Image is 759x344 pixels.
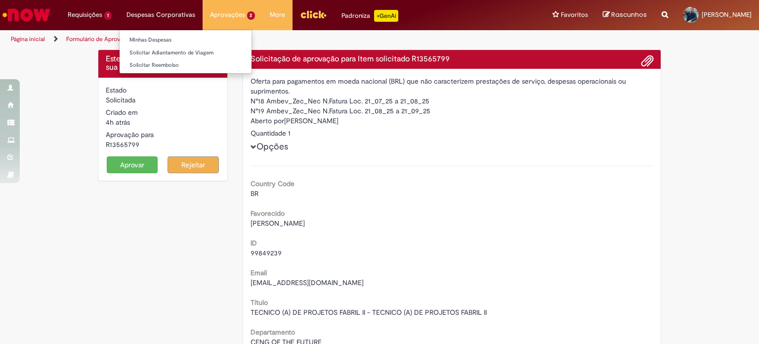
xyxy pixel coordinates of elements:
ul: Despesas Corporativas [119,30,252,74]
a: Página inicial [11,35,45,43]
div: Quantidade 1 [251,128,654,138]
label: Criado em [106,107,138,117]
span: Aprovações [210,10,245,20]
b: Favorecido [251,209,285,218]
span: 1 [104,11,112,20]
span: Rascunhos [611,10,647,19]
b: Email [251,268,267,277]
span: Requisições [68,10,102,20]
span: 99849239 [251,248,282,257]
span: BR [251,189,258,198]
span: [EMAIL_ADDRESS][DOMAIN_NAME] [251,278,364,287]
h4: Este Item solicitado requer a sua aprovação [106,55,220,72]
time: 01/10/2025 10:28:11 [106,118,130,127]
b: Departamento [251,328,295,337]
div: Oferta para pagamentos em moeda nacional (BRL) que não caracterizem prestações de serviço, despes... [251,76,654,96]
span: TECNICO (A) DE PROJETOS FABRIL II - TECNICO (A) DE PROJETOS FABRIL II [251,308,487,317]
p: +GenAi [374,10,398,22]
span: 4h atrás [106,118,130,127]
a: Rascunhos [603,10,647,20]
label: Aprovação para [106,130,154,140]
span: Despesas Corporativas [126,10,195,20]
div: N°18 Ambev_Zec_Nec N.Fatura Loc. 21_07_25 a 21_08_25 [251,96,654,106]
span: [PERSON_NAME] [251,219,305,228]
span: 2 [247,11,255,20]
a: Solicitar Reembolso [120,60,252,71]
img: click_logo_yellow_360x200.png [300,7,327,22]
b: Título [251,298,268,307]
a: Solicitar Adiantamento de Viagem [120,48,252,58]
span: [PERSON_NAME] [702,10,752,19]
div: 01/10/2025 10:28:11 [106,117,220,127]
a: Formulário de Aprovação [66,35,133,43]
label: Aberto por [251,116,284,126]
span: More [270,10,285,20]
span: Favoritos [561,10,588,20]
ul: Trilhas de página [7,30,499,49]
b: Country Code [251,179,295,188]
label: Estado [106,85,126,95]
div: R13565799 [106,140,220,149]
div: [PERSON_NAME] [251,116,654,128]
img: ServiceNow [1,5,52,25]
div: Solicitada [106,95,220,105]
b: ID [251,239,257,247]
div: Padroniza [341,10,398,22]
h4: Solicitação de aprovação para Item solicitado R13565799 [251,55,654,64]
button: Aprovar [107,156,158,173]
button: Rejeitar [168,156,219,173]
div: N°19 Ambev_Zec_Nec N.Fatura Loc. 21_08_25 a 21_09_25 [251,106,654,116]
a: Minhas Despesas [120,35,252,46]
